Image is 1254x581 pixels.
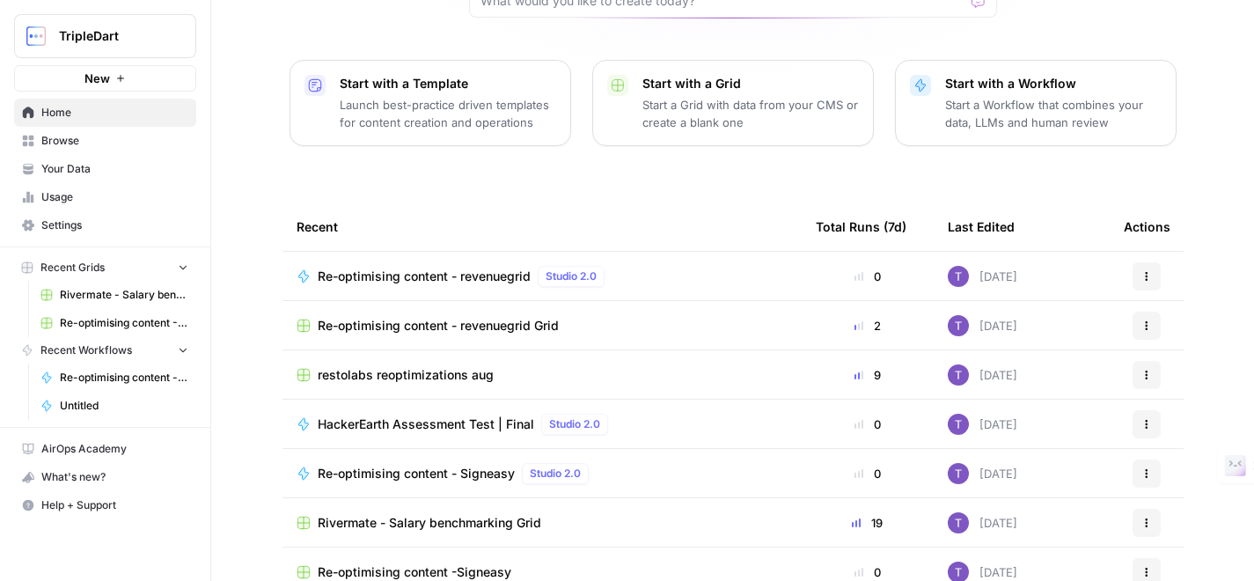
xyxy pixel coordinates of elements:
div: Last Edited [948,202,1015,251]
div: [DATE] [948,266,1017,287]
span: Help + Support [41,497,188,513]
span: Your Data [41,161,188,177]
a: HackerEarth Assessment Test | FinalStudio 2.0 [297,414,788,435]
span: Studio 2.0 [546,268,597,284]
div: 0 [816,416,920,433]
a: Re-optimising content -Signeasy [297,563,788,581]
div: [DATE] [948,315,1017,336]
a: Settings [14,211,196,239]
div: [DATE] [948,414,1017,435]
div: 0 [816,563,920,581]
button: Start with a WorkflowStart a Workflow that combines your data, LLMs and human review [895,60,1177,146]
a: Usage [14,183,196,211]
span: Rivermate - Salary benchmarking Grid [318,514,541,532]
button: Start with a GridStart a Grid with data from your CMS or create a blank one [592,60,874,146]
img: ogabi26qpshj0n8lpzr7tvse760o [948,364,969,386]
button: Workspace: TripleDart [14,14,196,58]
div: 19 [816,514,920,532]
span: Re-optimising content - Signeasy [318,465,515,482]
span: restolabs reoptimizations aug [318,366,494,384]
span: Re-optimising content - RESTOLABS [60,370,188,386]
span: Studio 2.0 [549,416,600,432]
a: Rivermate - Salary benchmarking Grid [33,281,196,309]
span: Studio 2.0 [530,466,581,482]
a: Rivermate - Salary benchmarking Grid [297,514,788,532]
p: Start a Grid with data from your CMS or create a blank one [642,96,859,131]
p: Start with a Template [340,75,556,92]
a: restolabs reoptimizations aug [297,366,788,384]
div: 9 [816,366,920,384]
span: Recent Grids [40,260,105,276]
img: ogabi26qpshj0n8lpzr7tvse760o [948,463,969,484]
div: 0 [816,465,920,482]
img: ogabi26qpshj0n8lpzr7tvse760o [948,512,969,533]
a: Browse [14,127,196,155]
div: Total Runs (7d) [816,202,906,251]
button: Start with a TemplateLaunch best-practice driven templates for content creation and operations [290,60,571,146]
span: Re-optimising content - revenuegrid Grid [318,317,559,335]
div: [DATE] [948,512,1017,533]
button: Recent Grids [14,254,196,281]
button: Help + Support [14,491,196,519]
button: New [14,65,196,92]
img: ogabi26qpshj0n8lpzr7tvse760o [948,414,969,435]
span: AirOps Academy [41,441,188,457]
button: Recent Workflows [14,337,196,364]
p: Start with a Workflow [945,75,1162,92]
div: Recent [297,202,788,251]
p: Start with a Grid [642,75,859,92]
span: New [84,70,110,87]
a: Re-optimising content - revenuegridStudio 2.0 [297,266,788,287]
span: Untitled [60,398,188,414]
span: TripleDart [59,27,165,45]
a: AirOps Academy [14,435,196,463]
span: Settings [41,217,188,233]
span: HackerEarth Assessment Test | Final [318,416,534,433]
span: Re-optimising content -Signeasy [318,563,511,581]
div: What's new? [15,464,195,490]
a: Re-optimising content - RESTOLABS [33,364,196,392]
span: Re-optimising content -Signeasy [60,315,188,331]
a: Home [14,99,196,127]
span: Browse [41,133,188,149]
div: 2 [816,317,920,335]
a: Re-optimising content - revenuegrid Grid [297,317,788,335]
div: [DATE] [948,463,1017,484]
img: ogabi26qpshj0n8lpzr7tvse760o [948,266,969,287]
span: Rivermate - Salary benchmarking Grid [60,287,188,303]
span: Usage [41,189,188,205]
a: Untitled [33,392,196,420]
div: 0 [816,268,920,285]
span: Re-optimising content - revenuegrid [318,268,531,285]
p: Start a Workflow that combines your data, LLMs and human review [945,96,1162,131]
div: [DATE] [948,364,1017,386]
img: TripleDart Logo [20,20,52,52]
a: Re-optimising content -Signeasy [33,309,196,337]
div: Actions [1124,202,1170,251]
button: What's new? [14,463,196,491]
span: Home [41,105,188,121]
img: ogabi26qpshj0n8lpzr7tvse760o [948,315,969,336]
span: Recent Workflows [40,342,132,358]
p: Launch best-practice driven templates for content creation and operations [340,96,556,131]
a: Your Data [14,155,196,183]
a: Re-optimising content - SigneasyStudio 2.0 [297,463,788,484]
